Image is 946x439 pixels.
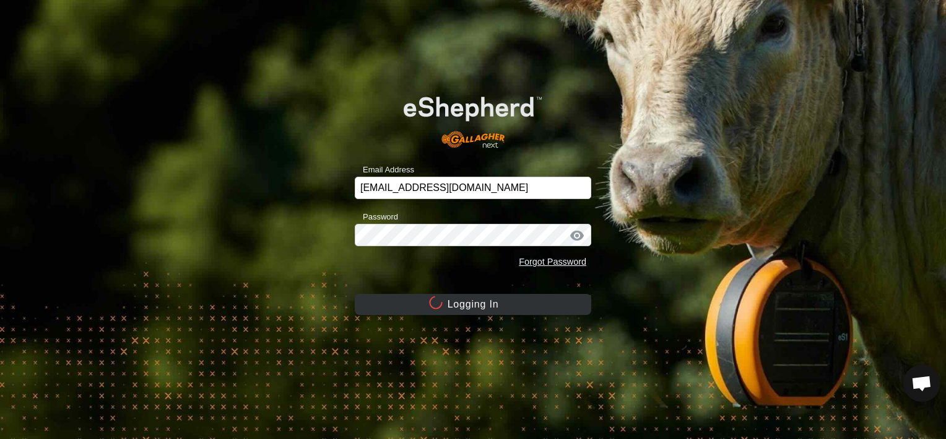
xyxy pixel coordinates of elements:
[355,294,591,315] button: Logging In
[355,177,591,199] input: Email Address
[355,211,398,223] label: Password
[903,365,940,402] div: Open chat
[378,77,568,157] img: E-shepherd Logo
[355,164,414,176] label: Email Address
[519,257,586,267] a: Forgot Password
